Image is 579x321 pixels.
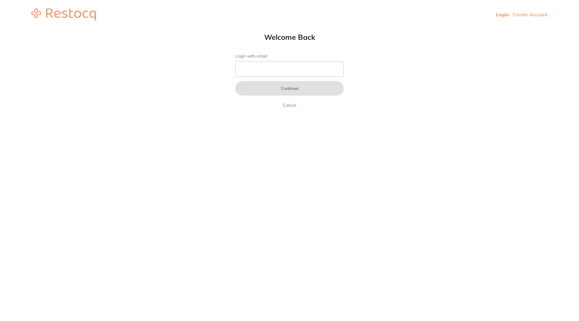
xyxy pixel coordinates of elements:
button: Continue [235,81,344,96]
img: restocq_logo.svg [31,8,96,20]
label: Login with email [235,54,344,59]
h1: Welcome Back [223,33,356,42]
a: Cancel [282,102,297,109]
a: Login [496,11,509,17]
a: Create Account [513,11,548,17]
